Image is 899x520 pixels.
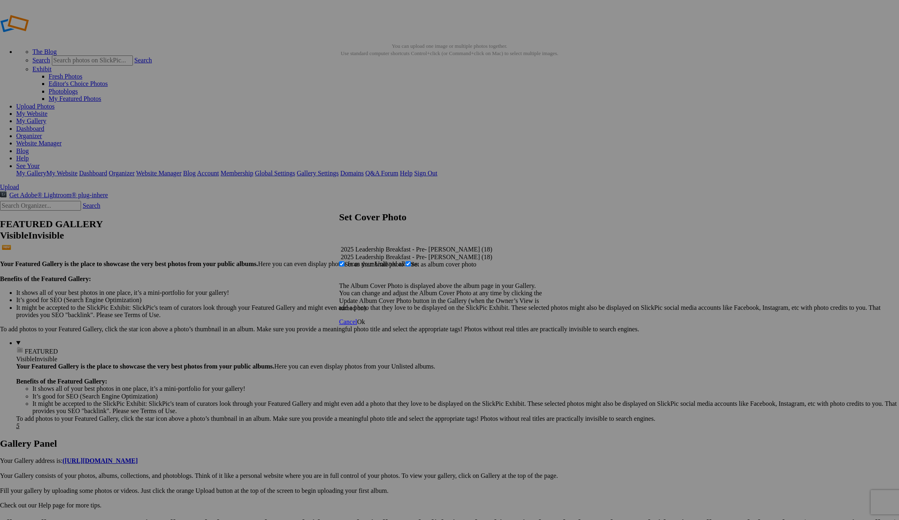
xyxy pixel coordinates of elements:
span: Ok [357,318,365,325]
p: The Album Cover Photo is displayed above the album page in your Gallery. You can change and adjus... [339,282,554,312]
span: Set as thumbnail photo [344,261,404,268]
span: Set as album cover photo [411,261,476,268]
span: 2025 Leadership Breakfast - Pre- [PERSON_NAME] (18) [341,254,492,260]
span: 2025 Leadership Breakfast - Pre- [PERSON_NAME] (18) [341,246,492,253]
input: Set as album cover photo [406,261,411,266]
h2: Set Cover Photo [339,212,554,223]
input: Set as thumbnail photo [339,261,344,266]
a: Cancel [339,318,357,325]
